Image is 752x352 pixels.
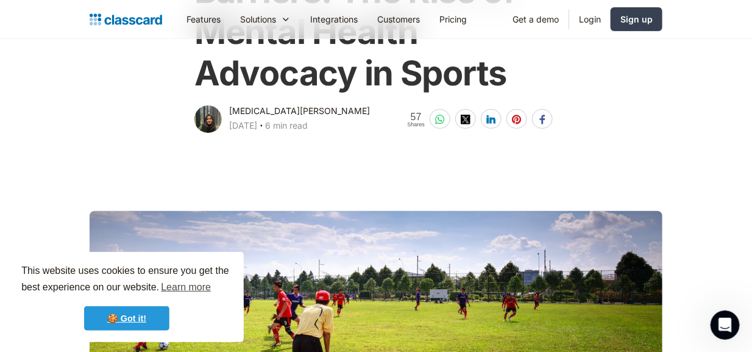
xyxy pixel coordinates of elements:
[569,5,611,33] a: Login
[90,11,162,28] a: home
[229,104,370,118] div: [MEDICAL_DATA][PERSON_NAME]
[407,122,425,128] span: Shares
[240,13,276,26] div: Solutions
[257,118,265,135] div: ‧
[21,264,232,296] span: This website uses cookies to ensure you get the best experience on our website.
[486,115,496,124] img: linkedin-white sharing button
[620,13,653,26] div: Sign up
[159,278,213,296] a: learn more about cookies
[512,115,522,124] img: pinterest-white sharing button
[461,115,470,124] img: twitter-white sharing button
[84,306,169,331] a: dismiss cookie message
[503,5,569,33] a: Get a demo
[265,118,308,133] div: 6 min read
[407,112,425,122] span: 57
[229,118,257,133] div: [DATE]
[430,5,477,33] a: Pricing
[611,7,662,31] a: Sign up
[230,5,300,33] div: Solutions
[367,5,430,33] a: Customers
[537,115,547,124] img: facebook-white sharing button
[177,5,230,33] a: Features
[10,252,244,342] div: cookieconsent
[300,5,367,33] a: Integrations
[711,311,740,340] iframe: Intercom live chat
[435,115,445,124] img: whatsapp-white sharing button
